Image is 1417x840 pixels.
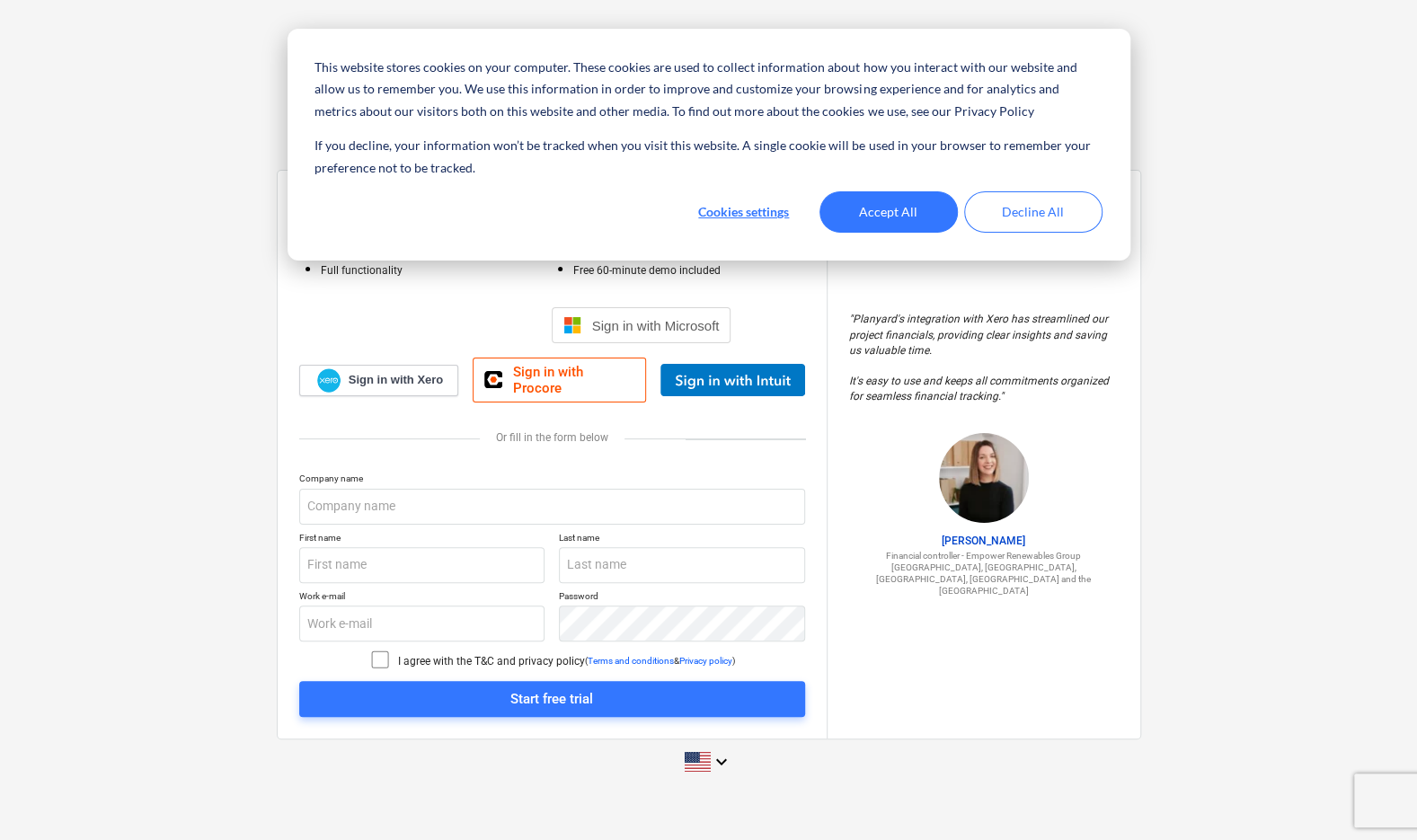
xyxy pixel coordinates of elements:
span: Sign in with Procore [513,364,634,396]
p: [GEOGRAPHIC_DATA], [GEOGRAPHIC_DATA], [GEOGRAPHIC_DATA], [GEOGRAPHIC_DATA] and the [GEOGRAPHIC_DATA] [849,561,1119,597]
p: Financial controller - Empower Renewables Group [849,550,1119,561]
i: keyboard_arrow_down [711,751,732,773]
p: [PERSON_NAME] [849,534,1119,549]
div: Start free trial [510,687,593,711]
p: Full functionality [321,263,553,279]
p: Password [559,590,805,606]
p: I agree with the T&C and privacy policy [398,654,585,669]
p: First name [299,532,545,547]
button: Cookies settings [675,191,813,233]
img: Sharon Brown [939,433,1029,523]
p: Company name [299,473,805,488]
span: Sign in with Microsoft [592,318,720,333]
a: Privacy policy [679,656,732,666]
p: Last name [559,532,805,547]
input: Work e-mail [299,606,545,641]
p: Work e-mail [299,590,545,606]
iframe: Sign in with Google Button [364,305,546,345]
a: Sign in with Xero [299,365,459,396]
button: Decline All [964,191,1103,233]
div: Cookie banner [288,29,1130,261]
p: This website stores cookies on your computer. These cookies are used to collect information about... [314,57,1102,123]
button: Start free trial [299,681,805,717]
button: Accept All [819,191,958,233]
img: Xero logo [317,368,341,393]
input: Company name [299,489,805,525]
p: " Planyard's integration with Xero has streamlined our project financials, providing clear insigh... [849,312,1119,404]
img: Microsoft logo [563,316,581,334]
div: Or fill in the form below [299,431,805,444]
a: Sign in with Procore [473,358,645,402]
a: Terms and conditions [588,656,674,666]
input: First name [299,547,545,583]
p: Free 60-minute demo included [573,263,805,279]
p: ( & ) [585,655,735,667]
p: If you decline, your information won’t be tracked when you visit this website. A single cookie wi... [314,135,1102,179]
input: Last name [559,547,805,583]
span: Sign in with Xero [349,372,443,388]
